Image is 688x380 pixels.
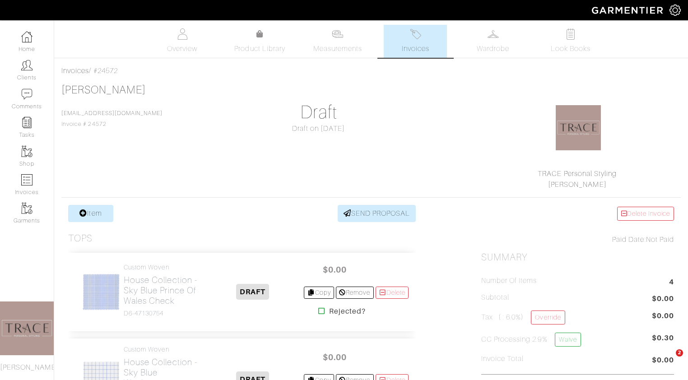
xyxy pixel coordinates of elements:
[313,43,363,54] span: Measurements
[124,346,201,353] h4: Custom Woven
[61,110,163,116] a: [EMAIL_ADDRESS][DOMAIN_NAME]
[336,287,373,299] a: Remove
[222,123,415,134] div: Draft on [DATE]
[652,310,674,321] span: $0.00
[124,264,201,271] h4: Custom Woven
[124,310,201,317] h4: D6-47130754
[222,102,415,123] h1: Draft
[21,31,33,42] img: dashboard-icon-dbcd8f5a0b271acd01030246c82b418ddd0df26cd7fceb0bd07c9910d44c42f6.png
[657,349,679,371] iframe: Intercom live chat
[676,349,683,357] span: 2
[124,275,201,306] h2: House Collection - Sky Blue Prince of Wales Check
[21,88,33,100] img: comment-icon-a0a6a9ef722e966f86d9cbdc48e553b5cf19dbc54f86b18d962a5391bc8f6eb6.png
[307,348,362,367] span: $0.00
[481,234,674,245] div: Not Paid
[376,287,409,299] a: Delete
[234,43,285,54] span: Product Library
[669,277,674,289] span: 4
[481,355,524,363] h5: Invoice Total
[151,25,214,58] a: Overview
[68,233,93,244] h3: Tops
[477,43,509,54] span: Wardrobe
[307,260,362,279] span: $0.00
[555,333,581,347] a: Waive
[21,146,33,157] img: garments-icon-b7da505a4dc4fd61783c78ac3ca0ef83fa9d6f193b1c9dc38574b1d14d53ca28.png
[652,355,674,367] span: $0.00
[21,117,33,128] img: reminder-icon-8004d30b9f0a5d33ae49ab947aed9ed385cf756f9e5892f1edd6e32f2345188e.png
[565,28,576,40] img: todo-9ac3debb85659649dc8f770b8b6100bb5dab4b48dedcbae339e5042a72dfd3cc.svg
[384,25,447,58] a: Invoices
[539,25,602,58] a: Look Books
[531,310,565,324] a: Override
[461,25,525,58] a: Wardrobe
[410,28,421,40] img: orders-27d20c2124de7fd6de4e0e44c1d41de31381a507db9b33961299e4e07d508b8c.svg
[61,67,89,75] a: Invoices
[61,110,163,127] span: Invoice # 24572
[481,277,537,285] h5: Number of Items
[177,28,188,40] img: basicinfo-40fd8af6dae0f16599ec9e87c0ef1c0a1fdea2edbe929e3d69a839185d80c458.svg
[124,264,201,317] a: Custom Woven House Collection - Sky Blue Prince of Wales Check D6-47130754
[538,170,617,178] a: TRACE Personal Styling
[329,306,366,317] strong: Rejected?
[21,60,33,71] img: clients-icon-6bae9207a08558b7cb47a8932f037763ab4055f8c8b6bfacd5dc20c3e0201464.png
[304,287,334,299] a: Copy
[652,293,674,306] span: $0.00
[481,333,581,347] h5: CC Processing 2.9%
[548,181,607,189] a: [PERSON_NAME]
[167,43,197,54] span: Overview
[481,252,674,263] h2: Summary
[402,43,429,54] span: Invoices
[481,310,565,324] h5: Tax ( : 6.0%)
[338,205,416,222] a: SEND PROPOSAL
[306,25,370,58] a: Measurements
[488,28,499,40] img: wardrobe-487a4870c1b7c33e795ec22d11cfc2ed9d08956e64fb3008fe2437562e282088.svg
[617,207,674,221] a: Delete Invoice
[612,236,646,244] span: Paid Date:
[236,284,269,300] span: DRAFT
[587,2,669,18] img: garmentier-logo-header-white-b43fb05a5012e4ada735d5af1a66efaba907eab6374d6393d1fbf88cb4ef424d.png
[61,84,146,96] a: [PERSON_NAME]
[61,65,681,76] div: / #24572
[556,105,601,150] img: 1583817110766.png.png
[551,43,591,54] span: Look Books
[68,205,113,222] a: Item
[652,333,674,350] span: $0.30
[82,273,120,311] img: 3aAGEzsrZqrXVsJXR2Z3EZ3Q
[669,5,681,16] img: gear-icon-white-bd11855cb880d31180b6d7d6211b90ccbf57a29d726f0c71d8c61bd08dd39cc2.png
[481,293,509,302] h5: Subtotal
[228,29,292,54] a: Product Library
[21,174,33,185] img: orders-icon-0abe47150d42831381b5fb84f609e132dff9fe21cb692f30cb5eec754e2cba89.png
[332,28,343,40] img: measurements-466bbee1fd09ba9460f595b01e5d73f9e2bff037440d3c8f018324cb6cdf7a4a.svg
[21,203,33,214] img: garments-icon-b7da505a4dc4fd61783c78ac3ca0ef83fa9d6f193b1c9dc38574b1d14d53ca28.png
